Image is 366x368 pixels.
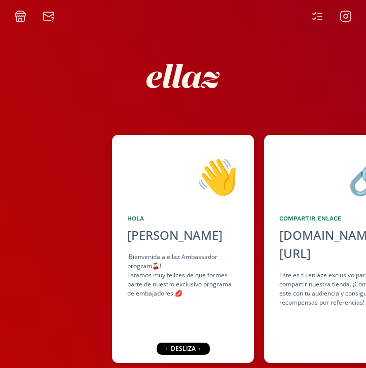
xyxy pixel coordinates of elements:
div: ¡Bienvenida a ellaz Ambassador program🍒! Estamos muy felices de que formes parte de nuestro exclu... [127,252,239,298]
div: Hola [127,214,239,223]
img: nKmKAABZpYV7 [137,30,229,122]
div: [PERSON_NAME] [127,226,239,244]
div: 👋 [127,150,239,202]
div: ← desliza → [157,343,210,355]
